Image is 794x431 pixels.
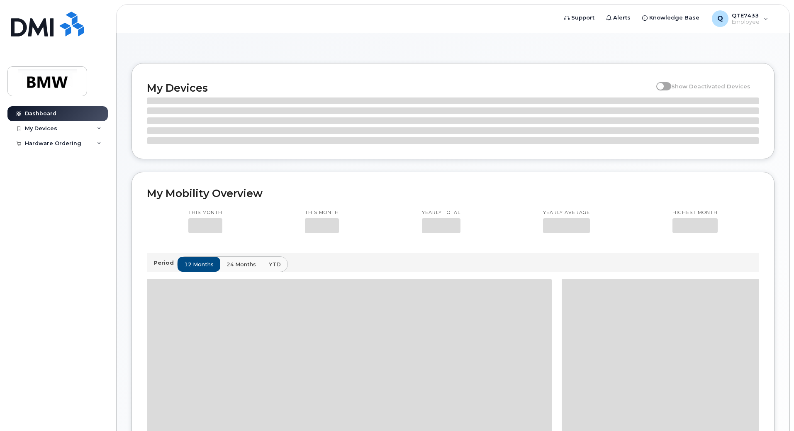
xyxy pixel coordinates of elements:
[305,209,339,216] p: This month
[672,209,718,216] p: Highest month
[422,209,460,216] p: Yearly total
[153,259,177,267] p: Period
[188,209,222,216] p: This month
[543,209,590,216] p: Yearly average
[147,82,652,94] h2: My Devices
[227,261,256,268] span: 24 months
[671,83,750,90] span: Show Deactivated Devices
[147,187,759,200] h2: My Mobility Overview
[656,78,663,85] input: Show Deactivated Devices
[269,261,281,268] span: YTD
